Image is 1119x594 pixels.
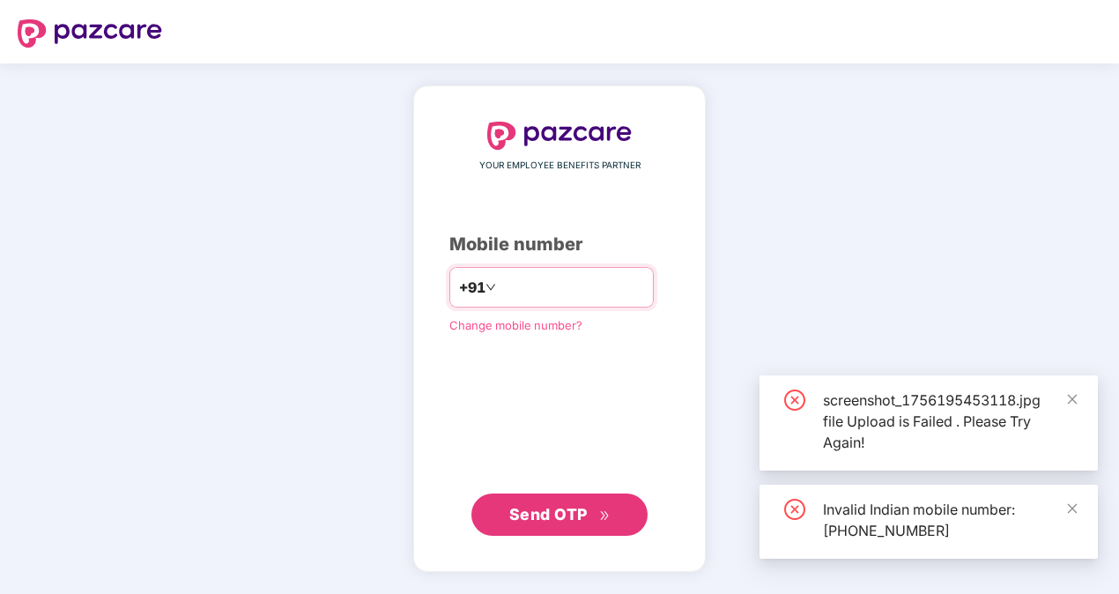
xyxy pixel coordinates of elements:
img: logo [487,122,632,150]
div: Mobile number [449,231,670,258]
a: Change mobile number? [449,318,582,332]
div: Invalid Indian mobile number: [PHONE_NUMBER] [823,499,1077,541]
span: close-circle [784,390,805,411]
span: Send OTP [509,505,588,523]
span: down [485,282,496,293]
span: close [1066,502,1078,515]
span: +91 [459,277,485,299]
span: double-right [599,510,611,522]
span: close [1066,393,1078,405]
span: YOUR EMPLOYEE BENEFITS PARTNER [479,159,641,173]
button: Send OTPdouble-right [471,494,648,536]
img: logo [18,19,162,48]
div: screenshot_1756195453118.jpg file Upload is Failed . Please Try Again! [823,390,1077,453]
span: close-circle [784,499,805,520]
